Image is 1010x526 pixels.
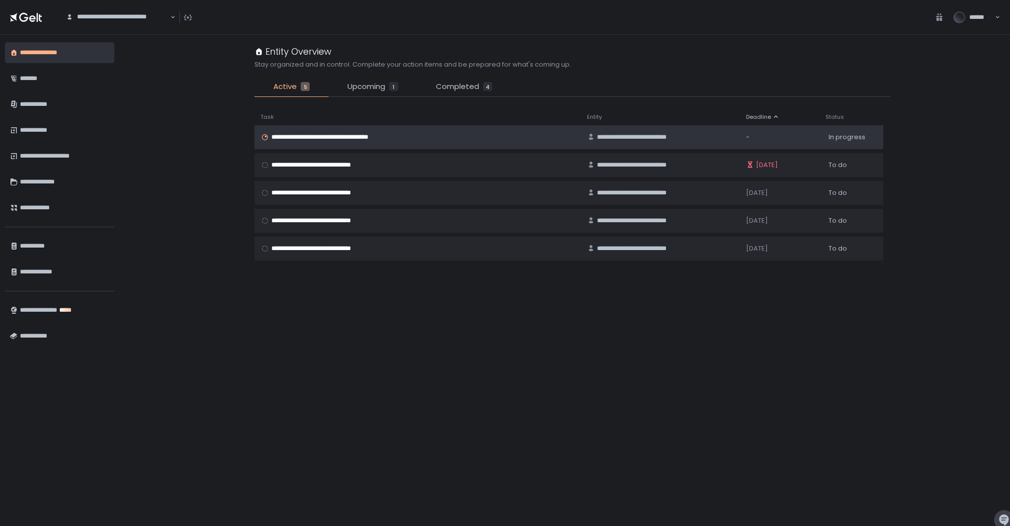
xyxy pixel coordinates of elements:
[260,113,274,121] span: Task
[389,82,398,91] div: 1
[347,81,385,92] span: Upcoming
[273,81,297,92] span: Active
[587,113,602,121] span: Entity
[254,60,571,69] h2: Stay organized and in control. Complete your action items and be prepared for what's coming up.
[746,244,768,253] span: [DATE]
[60,7,175,28] div: Search for option
[746,216,768,225] span: [DATE]
[829,244,847,253] span: To do
[746,113,771,121] span: Deadline
[746,133,750,142] span: -
[829,161,847,170] span: To do
[829,133,865,142] span: In progress
[301,82,310,91] div: 5
[746,188,768,197] span: [DATE]
[436,81,479,92] span: Completed
[254,45,332,58] div: Entity Overview
[826,113,844,121] span: Status
[756,161,778,170] span: [DATE]
[829,216,847,225] span: To do
[483,82,492,91] div: 4
[829,188,847,197] span: To do
[66,21,169,31] input: Search for option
